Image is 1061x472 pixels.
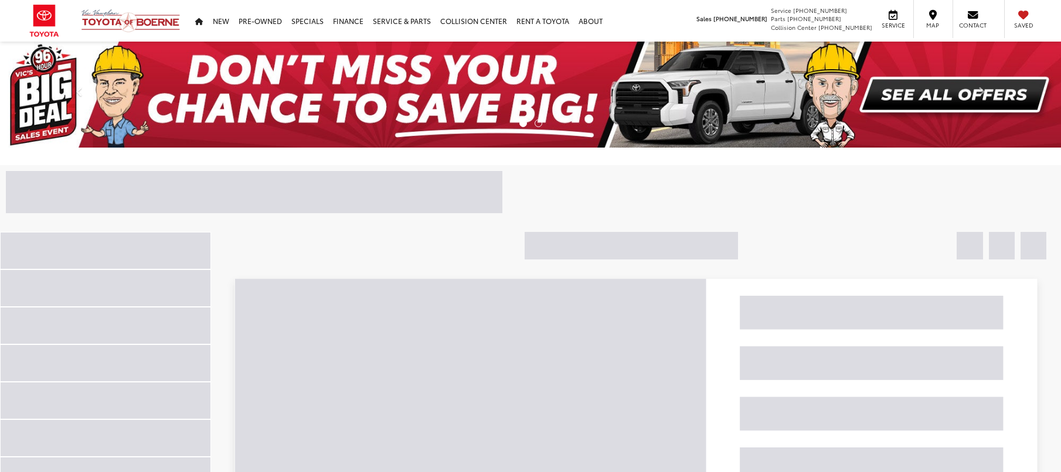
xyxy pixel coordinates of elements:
span: [PHONE_NUMBER] [787,14,841,23]
span: Parts [771,14,785,23]
span: Contact [959,21,987,29]
span: Collision Center [771,23,817,32]
span: Service [771,6,791,15]
span: Saved [1011,21,1036,29]
img: Vic Vaughan Toyota of Boerne [81,9,181,33]
span: Service [880,21,906,29]
span: Map [920,21,946,29]
span: [PHONE_NUMBER] [713,14,767,23]
span: [PHONE_NUMBER] [793,6,847,15]
span: Sales [696,14,712,23]
span: [PHONE_NUMBER] [818,23,872,32]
